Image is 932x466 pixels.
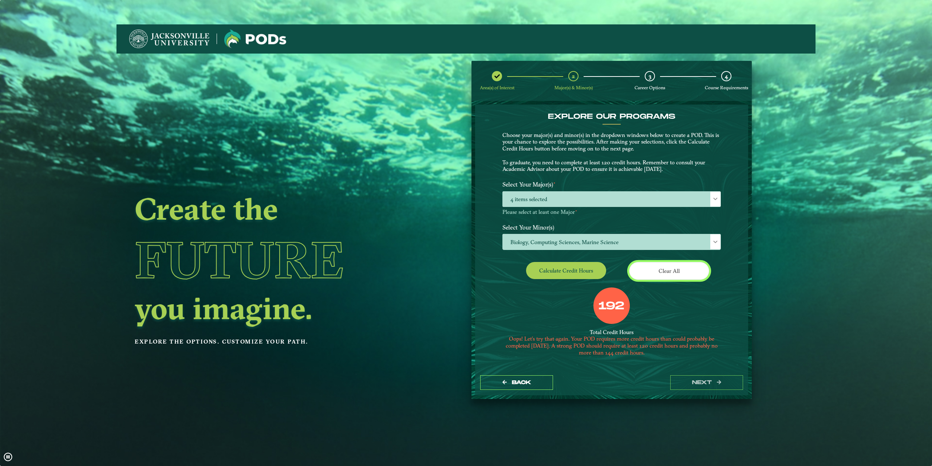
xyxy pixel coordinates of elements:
[135,227,518,293] h1: Future
[705,85,748,90] span: Course Requirements
[135,336,518,347] p: Explore the options. Customize your path.
[725,73,728,80] span: 4
[502,132,721,173] p: Choose your major(s) and minor(s) in the dropdown windows below to create a POD. This is your cha...
[526,262,606,279] button: Calculate credit hours
[575,208,577,213] sup: ⋆
[503,234,720,250] span: Biology, Computing Sciences, Marine Science
[502,209,721,216] p: Please select at least one Major
[224,30,286,48] img: Jacksonville University logo
[502,336,721,356] div: Oops! Let’s try that again. Your POD requires more credit hours than could probably be completed ...
[502,329,721,336] div: Total Credit Hours
[503,192,720,207] span: 4 items selected
[135,293,518,324] h2: you imagine.
[129,30,209,48] img: Jacksonville University logo
[629,262,709,280] button: Clear All
[572,73,575,80] span: 2
[497,178,726,191] label: Select Your Major(s)
[553,180,556,185] sup: ⋆
[135,193,518,224] h2: Create the
[554,85,593,90] span: Major(s) & Minor(s)
[635,85,665,90] span: Career Options
[599,299,624,313] label: 192
[497,221,726,234] label: Select Your Minor(s)
[502,112,721,121] h4: EXPLORE OUR PROGRAMS
[670,375,743,390] button: next
[649,73,651,80] span: 3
